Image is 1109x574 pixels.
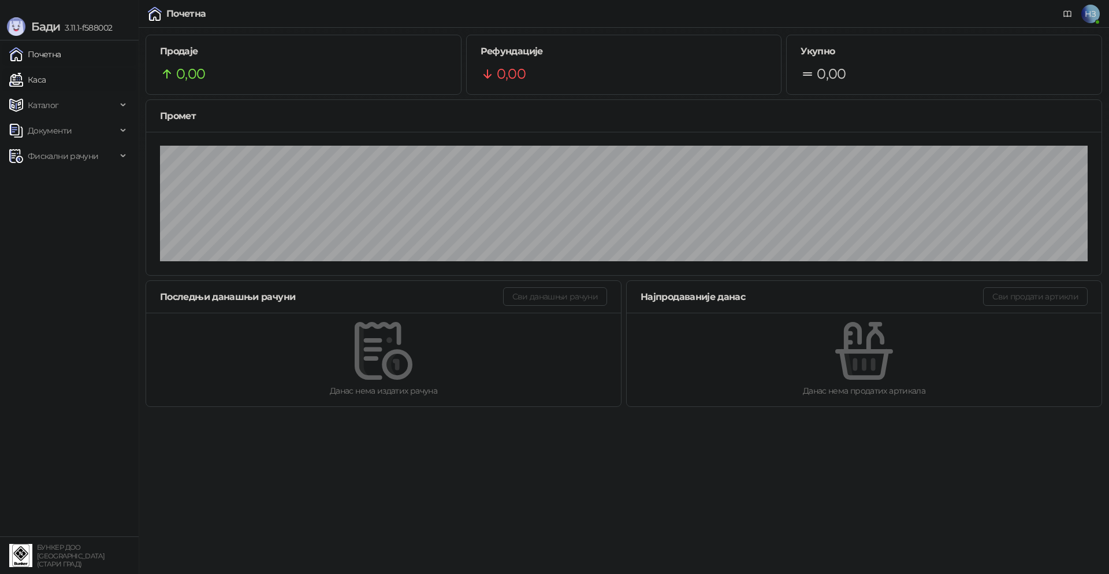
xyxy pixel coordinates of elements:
[1058,5,1077,23] a: Документација
[160,45,447,58] h5: Продаје
[497,63,526,85] span: 0,00
[645,384,1083,397] div: Данас нема продатих артикала
[31,20,60,34] span: Бади
[160,109,1088,123] div: Промет
[166,9,206,18] div: Почетна
[176,63,205,85] span: 0,00
[28,119,72,142] span: Документи
[37,543,105,568] small: БУНКЕР ДОО [GEOGRAPHIC_DATA] (СТАРИ ГРАД)
[9,43,61,66] a: Почетна
[160,290,503,304] div: Последњи данашњи рачуни
[817,63,846,85] span: 0,00
[28,145,98,168] span: Фискални рачуни
[641,290,983,304] div: Најпродаваније данас
[481,45,768,58] h5: Рефундације
[9,544,32,567] img: 64x64-companyLogo-d200c298-da26-4023-afd4-f376f589afb5.jpeg
[983,287,1088,306] button: Сви продати артикли
[165,384,602,397] div: Данас нема издатих рачуна
[801,45,1088,58] h5: Укупно
[9,68,46,91] a: Каса
[28,94,59,117] span: Каталог
[7,17,25,36] img: Logo
[60,23,112,33] span: 3.11.1-f588002
[1081,5,1100,23] span: НЗ
[503,287,607,306] button: Сви данашњи рачуни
